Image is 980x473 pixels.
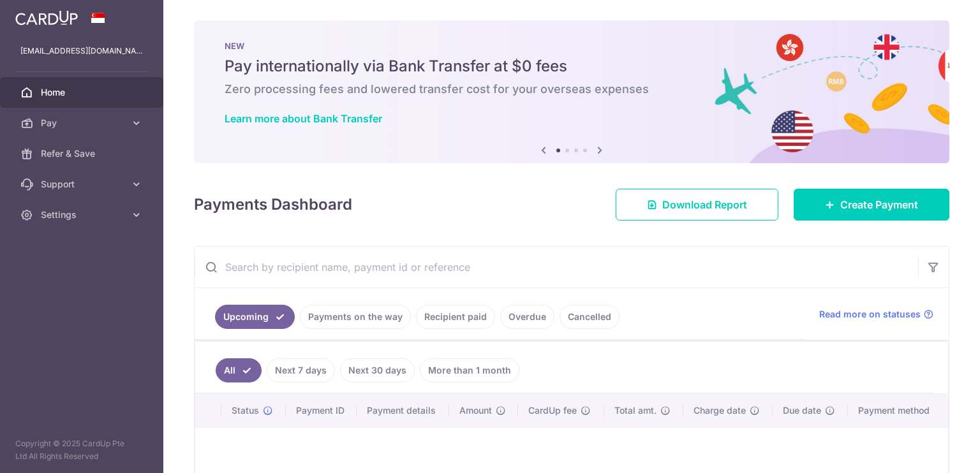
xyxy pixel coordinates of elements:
[840,197,918,212] span: Create Payment
[267,358,335,382] a: Next 7 days
[819,308,933,321] a: Read more on statuses
[225,82,919,97] h6: Zero processing fees and lowered transfer cost for your overseas expenses
[41,86,125,99] span: Home
[694,404,746,417] span: Charge date
[194,20,949,163] img: Bank transfer banner
[614,404,657,417] span: Total amt.
[286,394,357,427] th: Payment ID
[340,358,415,382] a: Next 30 days
[662,197,747,212] span: Download Report
[560,305,620,329] a: Cancelled
[794,189,949,221] a: Create Payment
[459,404,492,417] span: Amount
[232,404,259,417] span: Status
[300,305,411,329] a: Payments on the way
[41,178,125,191] span: Support
[15,10,78,25] img: CardUp
[225,41,919,51] p: NEW
[194,193,352,216] h4: Payments Dashboard
[783,404,821,417] span: Due date
[528,404,577,417] span: CardUp fee
[420,358,519,382] a: More than 1 month
[357,394,449,427] th: Payment details
[215,305,295,329] a: Upcoming
[225,112,382,125] a: Learn more about Bank Transfer
[500,305,554,329] a: Overdue
[41,117,125,129] span: Pay
[20,45,143,57] p: [EMAIL_ADDRESS][DOMAIN_NAME]
[41,208,125,221] span: Settings
[216,358,262,382] a: All
[616,189,778,221] a: Download Report
[195,247,918,287] input: Search by recipient name, payment id or reference
[41,147,125,160] span: Refer & Save
[819,308,921,321] span: Read more on statuses
[848,394,948,427] th: Payment method
[225,56,919,76] h5: Pay internationally via Bank Transfer at $0 fees
[416,305,495,329] a: Recipient paid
